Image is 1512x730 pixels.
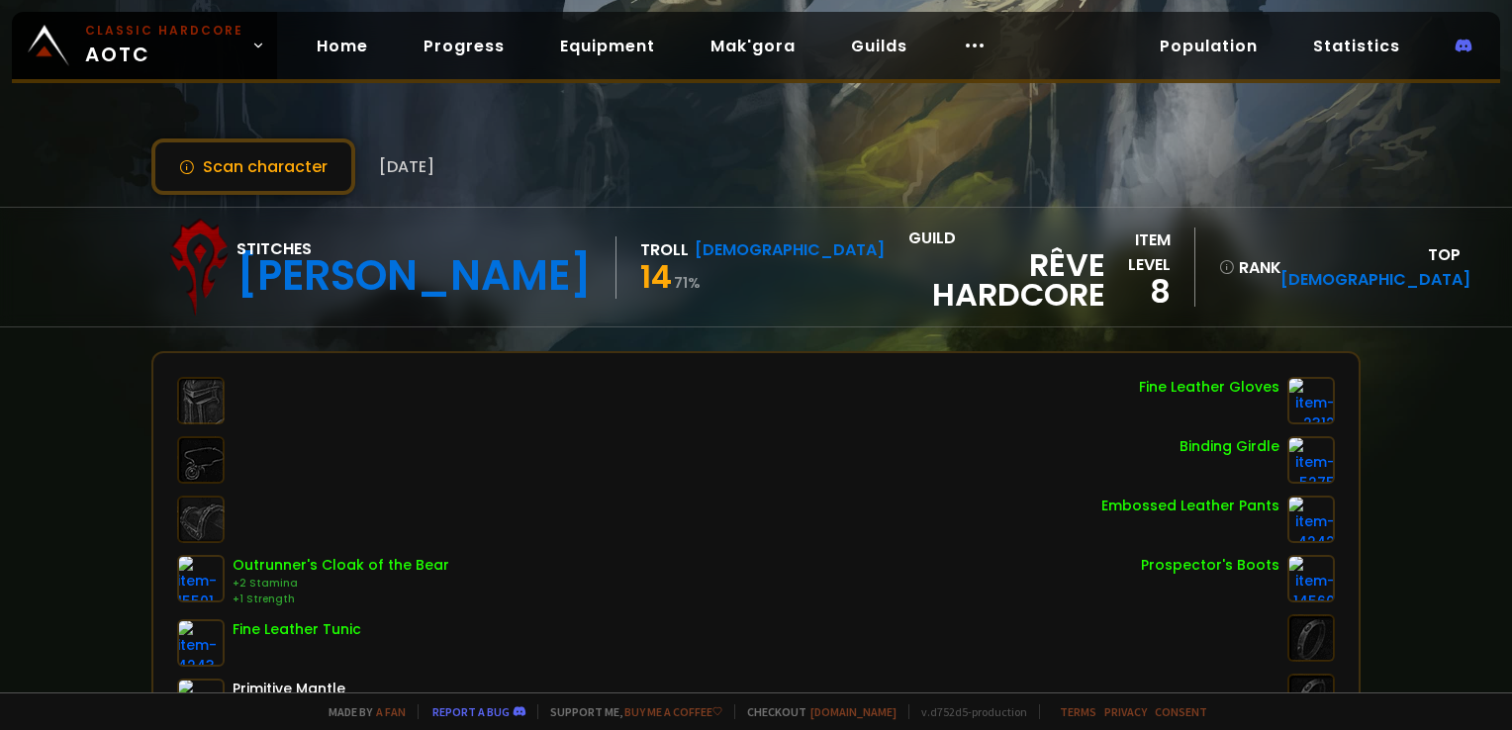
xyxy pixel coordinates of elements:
[1060,704,1096,719] a: Terms
[1280,242,1461,292] div: Top
[1219,255,1269,280] div: rank
[317,704,406,719] span: Made by
[1280,268,1470,291] span: [DEMOGRAPHIC_DATA]
[233,555,449,576] div: Outrunner's Cloak of the Bear
[233,592,449,607] div: +1 Strength
[1287,496,1335,543] img: item-4242
[908,704,1027,719] span: v. d752d5 - production
[85,22,243,40] small: Classic Hardcore
[1155,704,1207,719] a: Consent
[1297,26,1416,66] a: Statistics
[908,250,1105,310] span: Rêve Hardcore
[301,26,384,66] a: Home
[1287,555,1335,602] img: item-14560
[1287,377,1335,424] img: item-2312
[1144,26,1274,66] a: Population
[236,236,592,261] div: Stitches
[835,26,923,66] a: Guilds
[233,679,345,699] div: Primitive Mantle
[810,704,897,719] a: [DOMAIN_NAME]
[12,12,277,79] a: Classic HardcoreAOTC
[177,619,225,667] img: item-4243
[674,273,701,293] small: 71 %
[695,237,885,262] div: [DEMOGRAPHIC_DATA]
[233,619,361,640] div: Fine Leather Tunic
[1141,555,1279,576] div: Prospector's Boots
[1105,228,1171,277] div: item level
[408,26,520,66] a: Progress
[236,261,592,291] div: [PERSON_NAME]
[85,22,243,69] span: AOTC
[734,704,897,719] span: Checkout
[1139,377,1279,398] div: Fine Leather Gloves
[695,26,811,66] a: Mak'gora
[233,576,449,592] div: +2 Stamina
[1101,496,1279,516] div: Embossed Leather Pants
[640,237,689,262] div: Troll
[640,254,672,299] span: 14
[1105,277,1171,307] div: 8
[1287,436,1335,484] img: item-5275
[379,154,434,179] span: [DATE]
[432,704,510,719] a: Report a bug
[537,704,722,719] span: Support me,
[177,555,225,602] img: item-15501
[544,26,671,66] a: Equipment
[908,226,1105,310] div: guild
[376,704,406,719] a: a fan
[1180,436,1279,457] div: Binding Girdle
[1104,704,1147,719] a: Privacy
[151,138,355,195] button: Scan character
[624,704,722,719] a: Buy me a coffee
